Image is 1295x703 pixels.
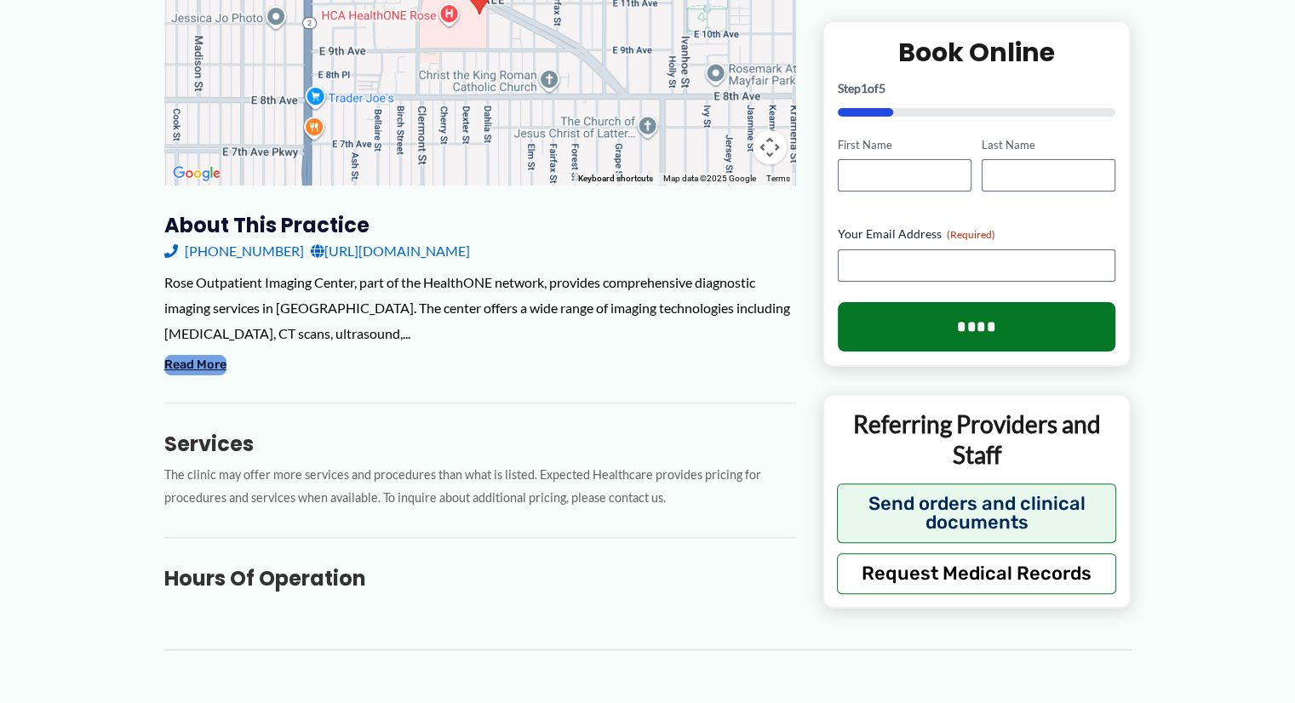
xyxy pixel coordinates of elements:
button: Send orders and clinical documents [837,483,1117,543]
span: 1 [861,81,868,95]
h2: Book Online [838,36,1116,69]
div: Rose Outpatient Imaging Center, part of the HealthONE network, provides comprehensive diagnostic ... [164,270,795,346]
h3: About this practice [164,212,795,238]
label: First Name [838,137,971,153]
p: Referring Providers and Staff [837,409,1117,471]
img: Google [169,163,225,185]
button: Request Medical Records [837,553,1117,594]
span: (Required) [947,228,995,241]
p: The clinic may offer more services and procedures than what is listed. Expected Healthcare provid... [164,464,795,510]
a: Terms (opens in new tab) [766,174,790,183]
button: Map camera controls [753,130,787,164]
button: Read More [164,355,226,375]
span: 5 [879,81,885,95]
a: [PHONE_NUMBER] [164,238,304,264]
button: Keyboard shortcuts [578,173,653,185]
h3: Hours of Operation [164,565,795,592]
a: [URL][DOMAIN_NAME] [311,238,470,264]
span: Map data ©2025 Google [663,174,756,183]
label: Last Name [982,137,1115,153]
a: Open this area in Google Maps (opens a new window) [169,163,225,185]
label: Your Email Address [838,226,1116,243]
p: Step of [838,83,1116,94]
h3: Services [164,431,795,457]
